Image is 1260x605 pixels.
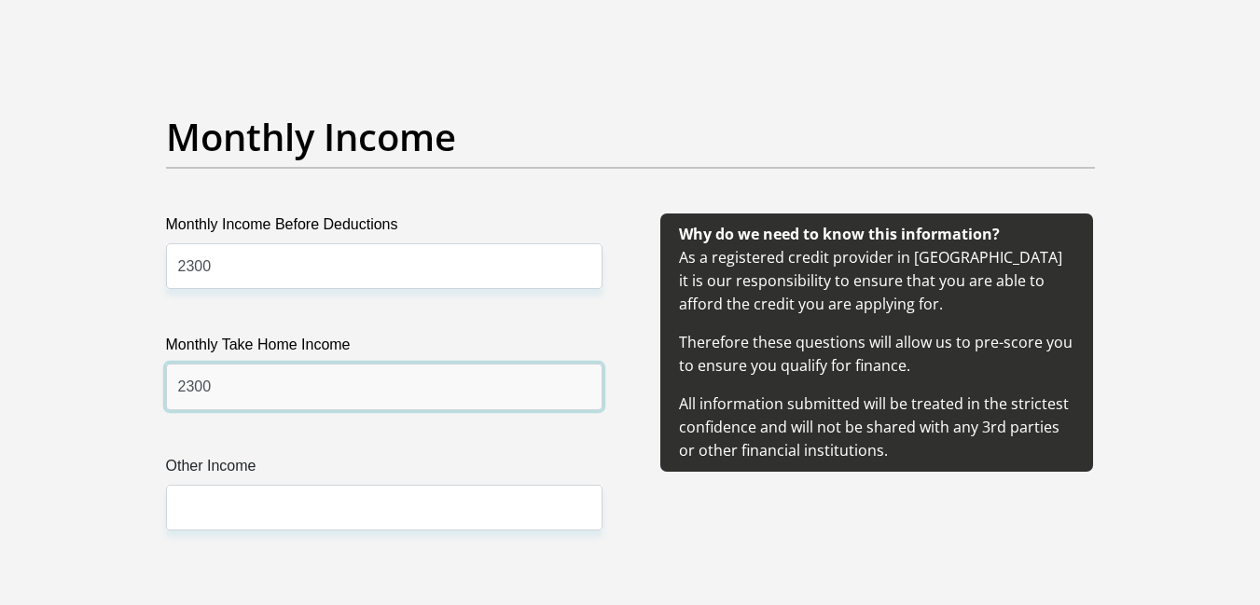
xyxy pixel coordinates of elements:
[679,224,1073,461] span: As a registered credit provider in [GEOGRAPHIC_DATA] it is our responsibility to ensure that you ...
[679,224,1000,244] b: Why do we need to know this information?
[166,213,602,243] label: Monthly Income Before Deductions
[166,485,602,530] input: Other Income
[166,455,602,485] label: Other Income
[166,115,1095,159] h2: Monthly Income
[166,334,602,364] label: Monthly Take Home Income
[166,243,602,289] input: Monthly Income Before Deductions
[166,364,602,409] input: Monthly Take Home Income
